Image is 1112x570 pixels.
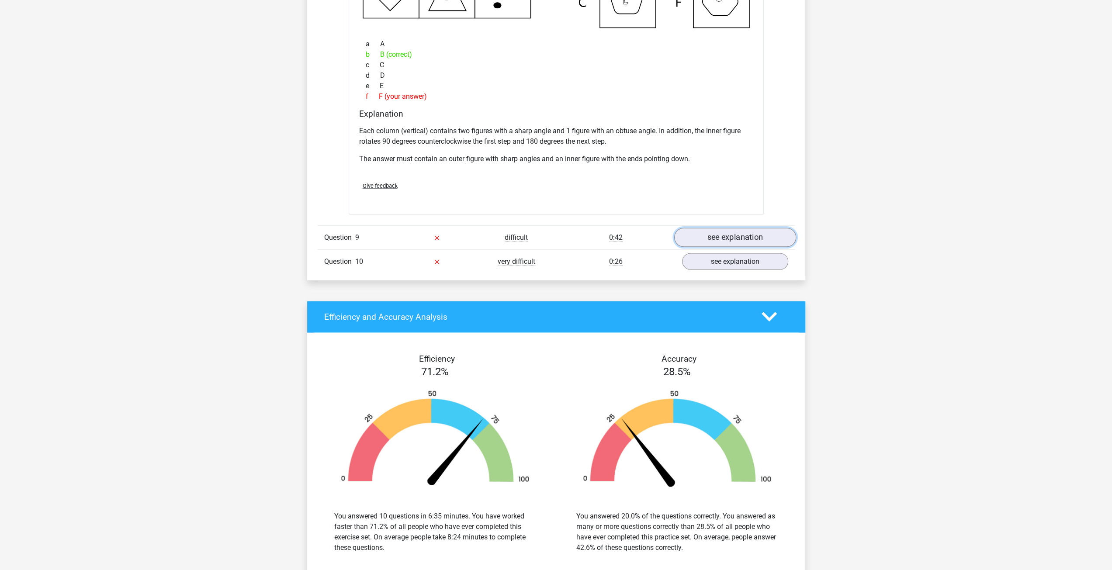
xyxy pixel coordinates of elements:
h4: Accuracy [566,354,792,364]
div: C [359,60,753,70]
h4: Efficiency and Accuracy Analysis [324,312,748,322]
span: 0:26 [609,257,623,266]
img: 71.f4aefee710bb.png [327,390,543,490]
h4: Efficiency [324,354,550,364]
p: The answer must contain an outer figure with sharp angles and an inner figure with the ends point... [359,154,753,164]
p: Each column (vertical) contains two figures with a sharp angle and 1 figure with an obtuse angle.... [359,126,753,147]
span: 71.2% [421,366,449,378]
a: see explanation [674,228,796,247]
span: very difficult [498,257,535,266]
div: E [359,81,753,91]
div: B (correct) [359,49,753,60]
span: c [366,60,380,70]
div: You answered 10 questions in 6:35 minutes. You have worked faster than 71.2% of all people who ha... [334,511,536,553]
span: difficult [505,233,528,242]
span: Give feedback [363,183,398,189]
span: d [366,70,380,81]
span: e [366,81,380,91]
div: F (your answer) [359,91,753,102]
h4: Explanation [359,109,753,119]
span: Question [324,256,355,267]
span: b [366,49,380,60]
img: 28.7d4f644ce88e.png [569,390,785,490]
span: 0:42 [609,233,623,242]
span: Question [324,232,355,243]
span: a [366,39,380,49]
div: D [359,70,753,81]
span: 10 [355,257,363,266]
div: You answered 20.0% of the questions correctly. You answered as many or more questions correctly t... [576,511,778,553]
span: 9 [355,233,359,242]
a: see explanation [682,253,788,270]
div: A [359,39,753,49]
span: 28.5% [663,366,691,378]
span: f [366,91,379,102]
